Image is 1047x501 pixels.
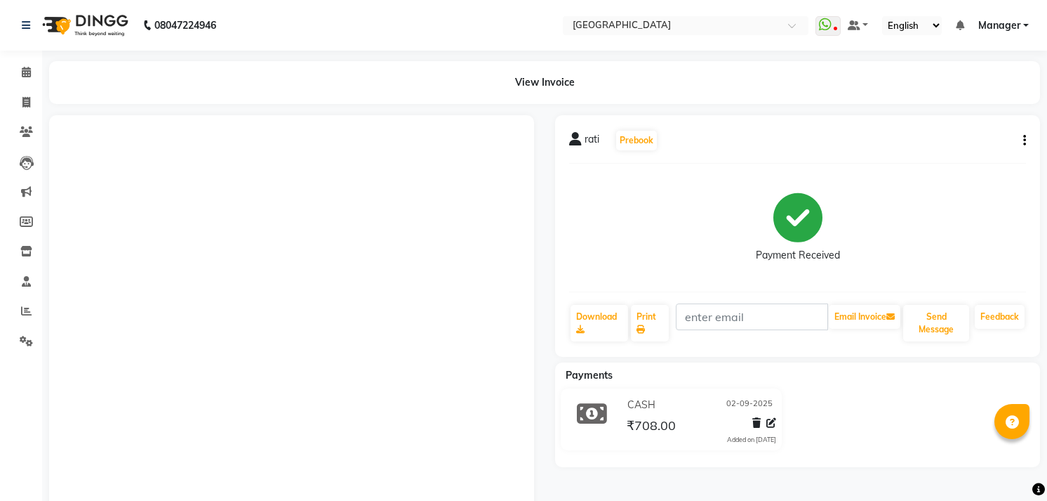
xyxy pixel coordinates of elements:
button: Send Message [903,305,969,341]
span: ₹708.00 [627,417,676,437]
div: Payment Received [756,248,840,263]
span: CASH [627,398,655,412]
button: Prebook [616,131,657,150]
input: enter email [676,304,828,330]
button: Email Invoice [829,305,900,329]
div: Added on [DATE] [727,435,776,445]
a: Feedback [975,305,1025,329]
span: Payments [566,369,613,382]
span: 02-09-2025 [726,398,773,412]
span: rati [585,132,599,152]
img: logo [36,6,132,45]
b: 08047224946 [154,6,216,45]
span: Manager [978,18,1020,33]
a: Download [571,305,628,341]
a: Print [631,305,669,341]
div: View Invoice [49,61,1040,104]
